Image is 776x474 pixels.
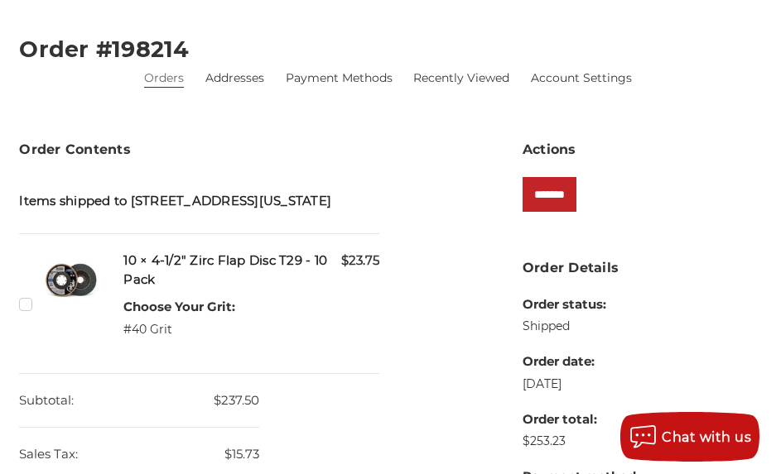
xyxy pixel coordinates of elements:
a: Account Settings [531,69,632,87]
dd: [DATE] [523,376,639,393]
dt: Choose Your Grit: [123,298,235,317]
dt: Order date: [523,352,639,371]
dt: Order status: [523,295,639,314]
a: Orders [144,69,184,87]
span: Chat with us [662,429,751,445]
h5: Items shipped to [STREET_ADDRESS][US_STATE] [19,192,379,211]
h2: Order #198214 [19,38,756,60]
h3: Order Contents [19,140,379,160]
dt: Subtotal: [19,374,74,428]
a: Payment Methods [286,69,393,87]
dd: #40 Grit [123,321,235,338]
button: Chat with us [620,412,759,462]
dt: Order total: [523,410,639,429]
dd: $253.23 [523,433,639,450]
img: 4-1/2" Zirc Flap Disc T29 - 10 Pack [42,251,100,309]
h3: Actions [523,140,757,160]
a: Addresses [205,69,264,87]
a: Recently Viewed [413,69,509,87]
dd: Shipped [523,318,639,335]
h5: 10 × 4-1/2" Zirc Flap Disc T29 - 10 Pack [123,251,379,289]
dd: $237.50 [19,374,259,429]
span: $23.75 [341,251,379,271]
h3: Order Details [523,258,757,278]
